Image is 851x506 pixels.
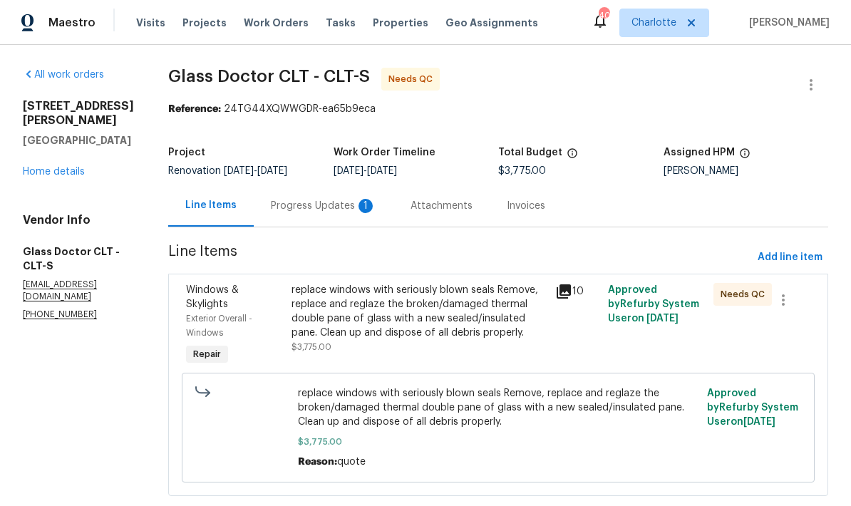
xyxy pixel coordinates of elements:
[168,244,752,271] span: Line Items
[168,102,828,116] div: 24TG44XQWWGDR-ea65b9eca
[186,314,252,337] span: Exterior Overall - Windows
[337,457,366,467] span: quote
[758,249,822,267] span: Add line item
[298,386,699,429] span: replace windows with seriously blown seals Remove, replace and reglaze the broken/damaged thermal...
[359,199,373,213] div: 1
[185,198,237,212] div: Line Items
[257,166,287,176] span: [DATE]
[388,72,438,86] span: Needs QC
[136,16,165,30] span: Visits
[334,166,397,176] span: -
[168,104,221,114] b: Reference:
[631,16,676,30] span: Charlotte
[23,244,134,273] h5: Glass Doctor CLT - CLT-S
[224,166,254,176] span: [DATE]
[707,388,798,427] span: Approved by Refurby System User on
[507,199,545,213] div: Invoices
[292,343,331,351] span: $3,775.00
[367,166,397,176] span: [DATE]
[646,314,679,324] span: [DATE]
[23,167,85,177] a: Home details
[23,133,134,148] h5: [GEOGRAPHIC_DATA]
[608,285,699,324] span: Approved by Refurby System User on
[168,166,287,176] span: Renovation
[721,287,770,301] span: Needs QC
[23,213,134,227] h4: Vendor Info
[186,285,239,309] span: Windows & Skylights
[187,347,227,361] span: Repair
[23,70,104,80] a: All work orders
[48,16,96,30] span: Maestro
[743,417,775,427] span: [DATE]
[599,9,609,23] div: 40
[498,148,562,158] h5: Total Budget
[555,283,599,300] div: 10
[326,18,356,28] span: Tasks
[373,16,428,30] span: Properties
[567,148,578,166] span: The total cost of line items that have been proposed by Opendoor. This sum includes line items th...
[23,99,134,128] h2: [STREET_ADDRESS][PERSON_NAME]
[334,148,435,158] h5: Work Order Timeline
[739,148,751,166] span: The hpm assigned to this work order.
[445,16,538,30] span: Geo Assignments
[244,16,309,30] span: Work Orders
[182,16,227,30] span: Projects
[334,166,363,176] span: [DATE]
[752,244,828,271] button: Add line item
[168,148,205,158] h5: Project
[298,435,699,449] span: $3,775.00
[298,457,337,467] span: Reason:
[292,283,547,340] div: replace windows with seriously blown seals Remove, replace and reglaze the broken/damaged thermal...
[498,166,546,176] span: $3,775.00
[664,166,829,176] div: [PERSON_NAME]
[168,68,370,85] span: Glass Doctor CLT - CLT-S
[664,148,735,158] h5: Assigned HPM
[271,199,376,213] div: Progress Updates
[224,166,287,176] span: -
[743,16,830,30] span: [PERSON_NAME]
[411,199,473,213] div: Attachments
